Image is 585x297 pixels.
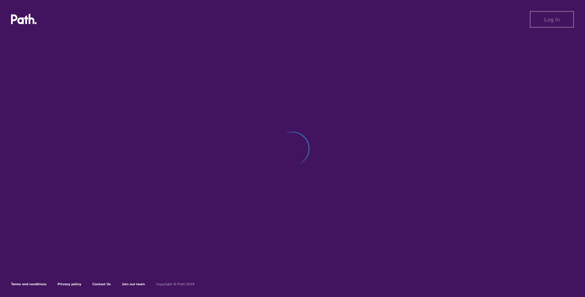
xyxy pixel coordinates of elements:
[11,282,47,286] a: Terms and conditions
[58,282,81,286] a: Privacy policy
[156,282,195,286] h6: Copyright © Path 2018
[92,282,111,286] a: Contact Us
[122,282,145,286] a: Join our team
[530,11,574,28] button: Log in
[544,16,560,22] span: Log in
